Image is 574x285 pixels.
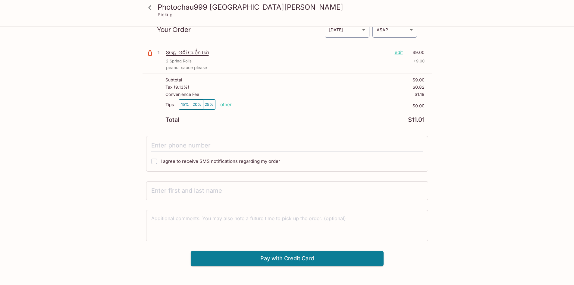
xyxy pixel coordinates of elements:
p: edit [395,49,403,56]
p: SG5. Gỏi Cuốn Gà [166,49,390,56]
button: 25% [203,100,215,109]
p: Subtotal [165,78,182,82]
button: 20% [191,100,203,109]
p: peanut sauce please [166,65,425,70]
input: Enter phone number [151,140,423,151]
p: 2 Spring Rolls [166,58,192,64]
span: I agree to receive SMS notifications regarding my order [161,158,280,164]
p: $9.00 [412,78,425,82]
p: Convenience Fee [165,92,199,97]
p: $9.00 [406,49,425,56]
button: 15% [179,100,191,109]
p: $0.00 [232,103,425,108]
button: other [220,102,232,107]
p: Tax ( 9.13% ) [165,85,189,90]
div: ASAP [372,22,417,38]
p: 1 [158,49,164,56]
p: $1.19 [415,92,425,97]
p: Your Order [157,27,325,33]
div: [DATE] [325,22,369,38]
input: Enter first and last name [151,185,423,197]
p: Total [165,117,179,123]
p: Pickup [158,12,172,17]
p: + 9.00 [413,58,425,64]
p: $0.82 [412,85,425,90]
p: Tips [165,102,174,107]
h3: Photochau999 [GEOGRAPHIC_DATA][PERSON_NAME] [158,2,427,12]
p: $11.01 [408,117,425,123]
button: Pay with Credit Card [191,251,384,266]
